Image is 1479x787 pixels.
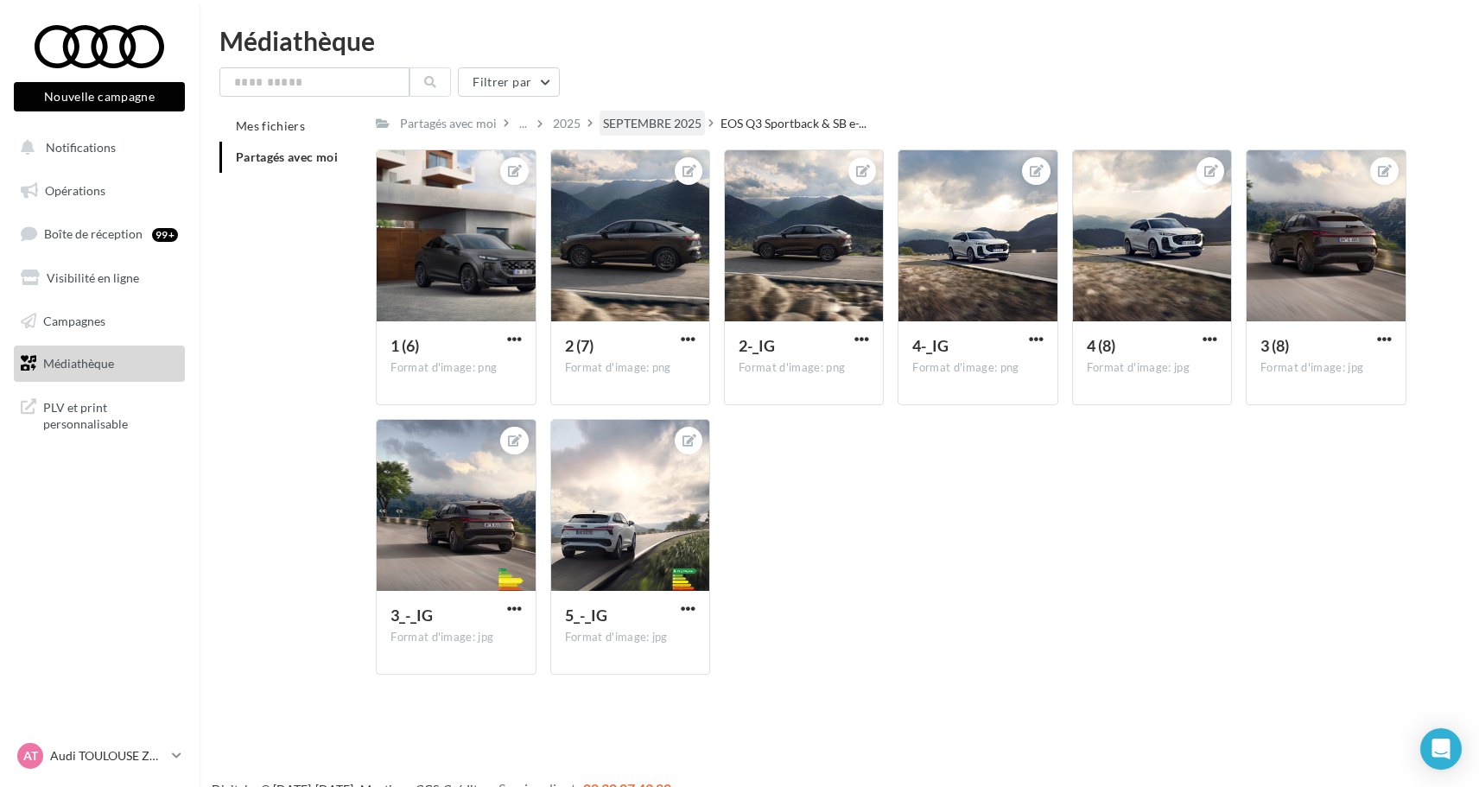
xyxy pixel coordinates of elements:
div: Format d'image: jpg [390,630,521,645]
span: 4 (8) [1087,336,1115,355]
button: Nouvelle campagne [14,82,185,111]
div: Open Intercom Messenger [1420,728,1462,770]
a: PLV et print personnalisable [10,389,188,440]
div: ... [516,111,530,136]
a: Boîte de réception99+ [10,215,188,252]
span: Boîte de réception [44,226,143,241]
span: Visibilité en ligne [47,270,139,285]
span: Opérations [45,183,105,198]
span: Campagnes [43,313,105,327]
div: Partagés avec moi [400,115,497,132]
div: Format d'image: jpg [1087,360,1217,376]
span: EOS Q3 Sportback & SB e-... [720,115,866,132]
div: Format d'image: jpg [565,630,695,645]
a: Opérations [10,173,188,209]
a: AT Audi TOULOUSE ZAC [14,739,185,772]
div: SEPTEMBRE 2025 [603,115,701,132]
div: Format d'image: jpg [1260,360,1391,376]
span: 1 (6) [390,336,419,355]
a: Campagnes [10,303,188,340]
button: Filtrer par [458,67,560,97]
span: 4-_IG [912,336,949,355]
span: 3 (8) [1260,336,1289,355]
div: Format d'image: png [390,360,521,376]
div: Médiathèque [219,28,1458,54]
span: Notifications [46,140,116,155]
div: 99+ [152,228,178,242]
span: 2 (7) [565,336,594,355]
span: 3_-_IG [390,606,433,625]
div: 2025 [553,115,581,132]
div: Format d'image: png [739,360,869,376]
div: Format d'image: png [565,360,695,376]
span: AT [23,747,38,765]
div: Format d'image: png [912,360,1043,376]
span: Partagés avec moi [236,149,338,164]
span: 5_-_IG [565,606,607,625]
a: Médiathèque [10,346,188,382]
span: 2-_IG [739,336,775,355]
span: PLV et print personnalisable [43,396,178,433]
span: Mes fichiers [236,118,305,133]
span: Médiathèque [43,356,114,371]
button: Notifications [10,130,181,166]
a: Visibilité en ligne [10,260,188,296]
p: Audi TOULOUSE ZAC [50,747,165,765]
